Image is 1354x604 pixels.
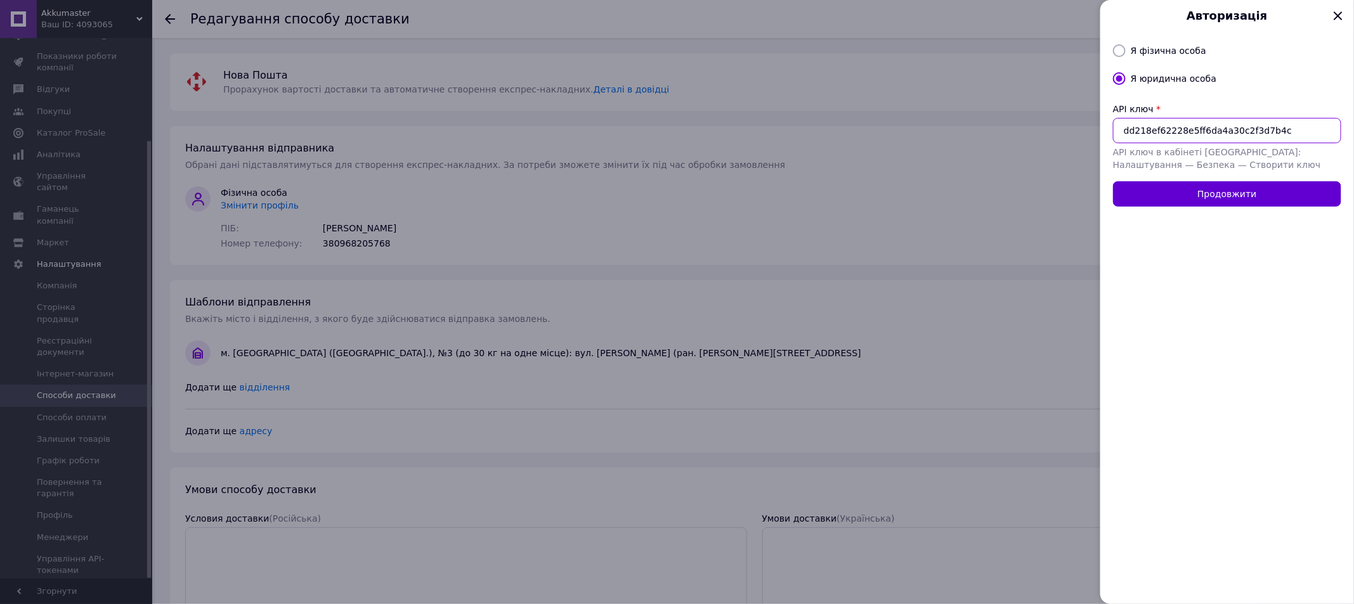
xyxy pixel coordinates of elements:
[1131,46,1206,56] label: Я фізична особа
[1127,8,1327,24] span: Авторизація
[1113,147,1321,170] span: API ключ в кабінеті [GEOGRAPHIC_DATA]: Налаштування — Безпека — Створити ключ
[1113,104,1154,114] label: API ключ
[1113,181,1341,207] button: Продовжити
[1131,74,1216,84] label: Я юридична особа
